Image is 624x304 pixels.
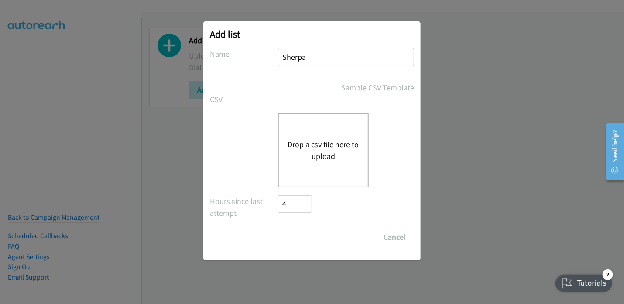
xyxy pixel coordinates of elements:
[550,266,617,297] iframe: Checklist
[210,195,278,219] label: Hours since last attempt
[375,228,414,246] button: Cancel
[210,48,278,60] label: Name
[210,93,278,105] label: CSV
[288,138,359,162] button: Drop a csv file here to upload
[599,117,624,187] iframe: Resource Center
[210,28,414,40] h2: Add list
[341,82,414,93] a: Sample CSV Template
